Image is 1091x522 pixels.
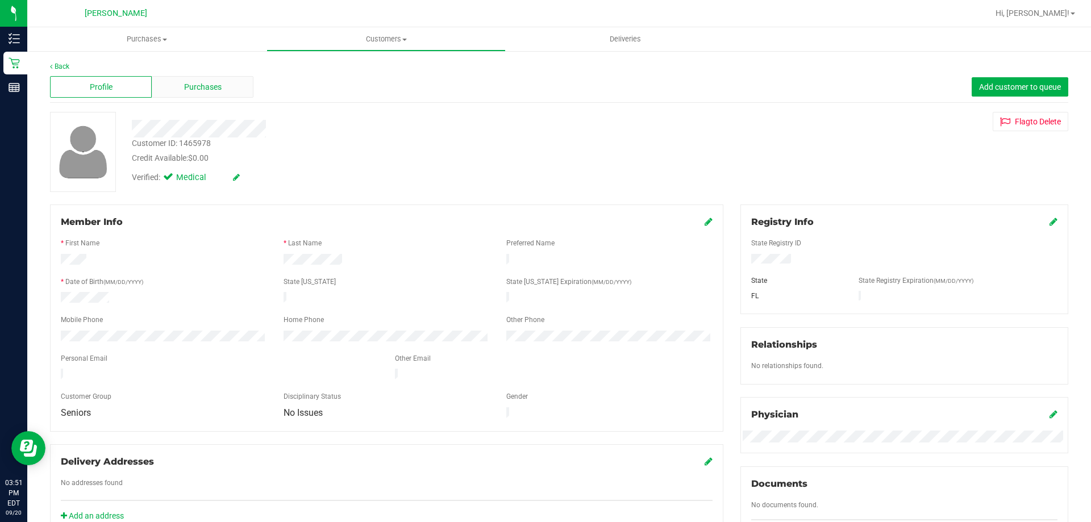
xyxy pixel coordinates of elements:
[11,431,45,465] iframe: Resource center
[934,278,973,284] span: (MM/DD/YYYY)
[751,238,801,248] label: State Registry ID
[9,82,20,93] inline-svg: Reports
[751,216,814,227] span: Registry Info
[859,275,973,286] label: State Registry Expiration
[176,172,222,184] span: Medical
[395,353,431,364] label: Other Email
[594,34,656,44] span: Deliveries
[27,27,266,51] a: Purchases
[751,409,798,420] span: Physician
[188,153,209,162] span: $0.00
[5,478,22,508] p: 03:51 PM EDT
[288,238,322,248] label: Last Name
[284,407,323,418] span: No Issues
[751,501,818,509] span: No documents found.
[506,238,555,248] label: Preferred Name
[266,27,506,51] a: Customers
[53,123,113,181] img: user-icon.png
[972,77,1068,97] button: Add customer to queue
[284,277,336,287] label: State [US_STATE]
[61,216,123,227] span: Member Info
[61,456,154,467] span: Delivery Addresses
[506,27,745,51] a: Deliveries
[267,34,505,44] span: Customers
[132,137,211,149] div: Customer ID: 1465978
[506,277,631,287] label: State [US_STATE] Expiration
[979,82,1061,91] span: Add customer to queue
[184,81,222,93] span: Purchases
[751,339,817,350] span: Relationships
[90,81,113,93] span: Profile
[27,34,266,44] span: Purchases
[9,33,20,44] inline-svg: Inventory
[85,9,147,18] span: [PERSON_NAME]
[5,508,22,517] p: 09/20
[61,353,107,364] label: Personal Email
[9,57,20,69] inline-svg: Retail
[996,9,1069,18] span: Hi, [PERSON_NAME]!
[61,478,123,488] label: No addresses found
[132,152,632,164] div: Credit Available:
[284,315,324,325] label: Home Phone
[743,275,851,286] div: State
[61,511,124,520] a: Add an address
[751,478,807,489] span: Documents
[743,291,851,301] div: FL
[61,315,103,325] label: Mobile Phone
[50,62,69,70] a: Back
[132,172,240,184] div: Verified:
[103,279,143,285] span: (MM/DD/YYYY)
[506,315,544,325] label: Other Phone
[65,238,99,248] label: First Name
[993,112,1068,131] button: Flagto Delete
[61,407,91,418] span: Seniors
[65,277,143,287] label: Date of Birth
[751,361,823,371] label: No relationships found.
[506,391,528,402] label: Gender
[592,279,631,285] span: (MM/DD/YYYY)
[284,391,341,402] label: Disciplinary Status
[61,391,111,402] label: Customer Group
